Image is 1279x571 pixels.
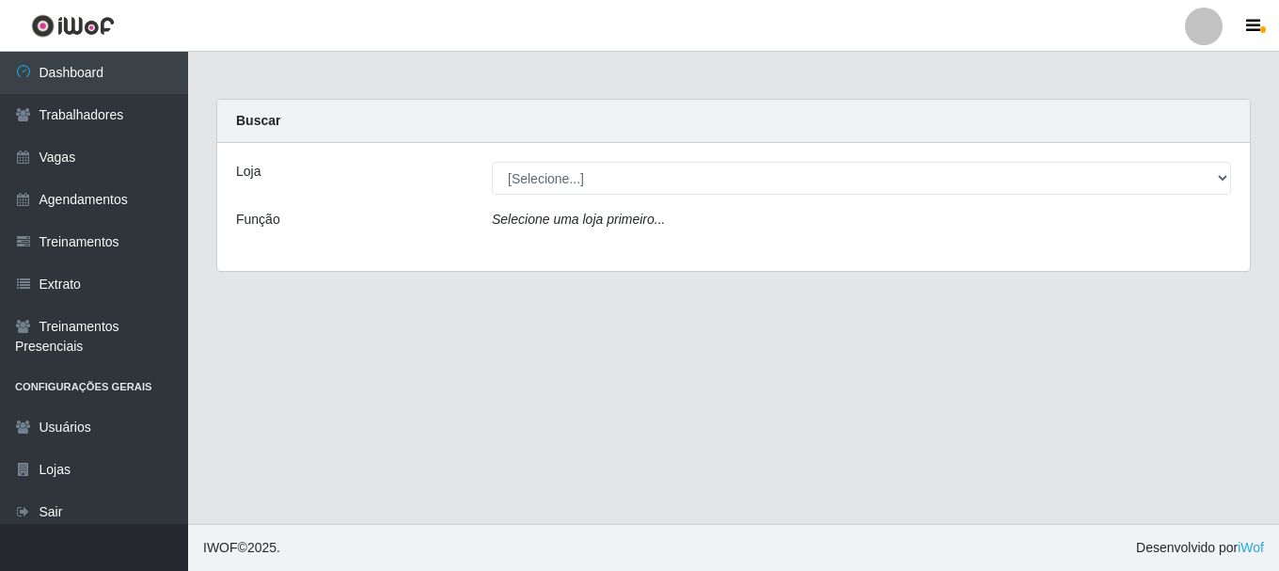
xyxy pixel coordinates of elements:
span: © 2025 . [203,538,280,558]
span: IWOF [203,540,238,555]
strong: Buscar [236,113,280,128]
span: Desenvolvido por [1136,538,1264,558]
label: Loja [236,162,261,182]
img: CoreUI Logo [31,14,115,38]
a: iWof [1238,540,1264,555]
i: Selecione uma loja primeiro... [492,212,665,227]
label: Função [236,210,280,230]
